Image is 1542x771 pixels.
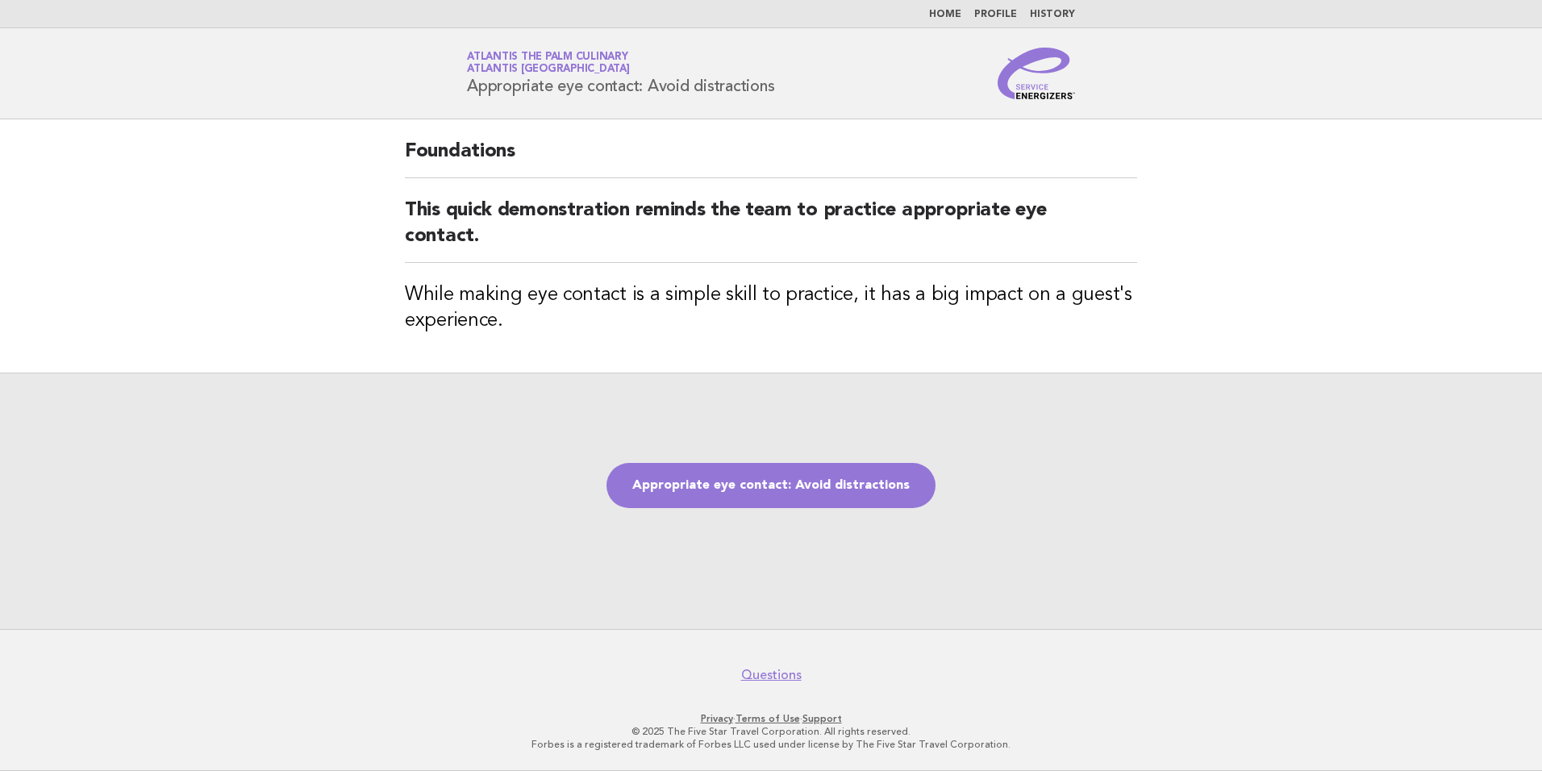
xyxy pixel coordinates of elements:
p: · · [277,712,1265,725]
span: Atlantis [GEOGRAPHIC_DATA] [467,65,630,75]
a: Privacy [701,713,733,724]
img: Service Energizers [998,48,1075,99]
a: Terms of Use [736,713,800,724]
h1: Appropriate eye contact: Avoid distractions [467,52,774,94]
a: Profile [974,10,1017,19]
a: Home [929,10,961,19]
a: Support [802,713,842,724]
h3: While making eye contact is a simple skill to practice, it has a big impact on a guest's experience. [405,282,1137,334]
a: Atlantis The Palm CulinaryAtlantis [GEOGRAPHIC_DATA] [467,52,630,74]
p: © 2025 The Five Star Travel Corporation. All rights reserved. [277,725,1265,738]
h2: Foundations [405,139,1137,178]
a: History [1030,10,1075,19]
a: Appropriate eye contact: Avoid distractions [606,463,936,508]
a: Questions [741,667,802,683]
p: Forbes is a registered trademark of Forbes LLC used under license by The Five Star Travel Corpora... [277,738,1265,751]
h2: This quick demonstration reminds the team to practice appropriate eye contact. [405,198,1137,263]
